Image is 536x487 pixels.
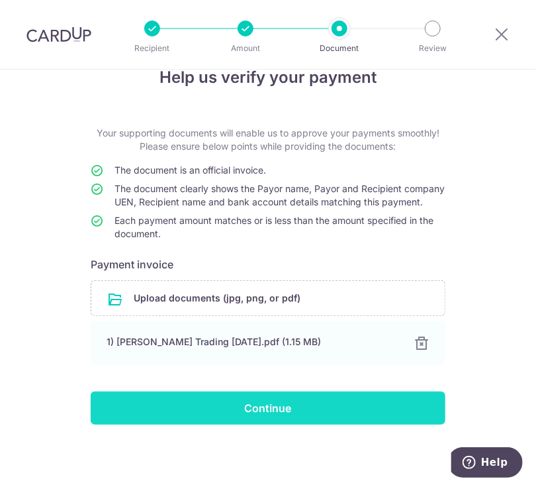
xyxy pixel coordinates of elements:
[208,42,283,55] p: Amount
[114,164,266,176] span: The document is an official invoice.
[91,66,445,89] h4: Help us verify your payment
[91,392,445,425] input: Continue
[396,42,470,55] p: Review
[91,127,445,153] p: Your supporting documents will enable us to approve your payments smoothly! Please ensure below p...
[114,183,445,207] span: The document clearly shows the Payor name, Payor and Recipient company UEN, Recipient name and ba...
[107,335,398,349] div: 1) [PERSON_NAME] Trading [DATE].pdf (1.15 MB)
[26,27,91,42] img: CardUp
[91,280,445,316] div: Upload documents (jpg, png, or pdf)
[451,447,523,480] iframe: Opens a widget where you can find more information
[115,42,189,55] p: Recipient
[114,215,433,239] span: Each payment amount matches or is less than the amount specified in the document.
[91,256,445,272] h6: Payment invoice
[302,42,377,55] p: Document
